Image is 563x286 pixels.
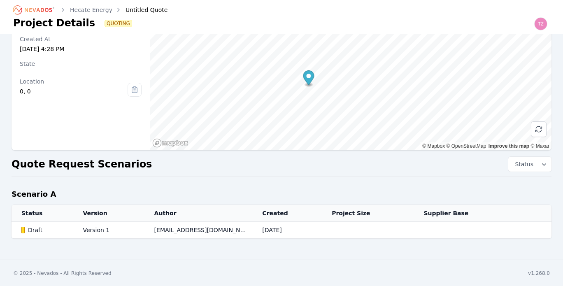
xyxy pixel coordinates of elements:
a: Mapbox homepage [152,138,188,148]
a: OpenStreetMap [447,143,486,149]
div: Created At [20,35,142,43]
th: Supplier Base [414,205,516,222]
th: Version [73,205,144,222]
div: © 2025 - Nevados - All Rights Reserved [13,270,112,277]
img: tzhu@hecateenergy.com [534,17,547,30]
span: Status [512,160,533,168]
th: Created [252,205,322,222]
h1: Project Details [13,16,95,30]
td: Version 1 [73,222,144,239]
span: Quoting [105,20,132,27]
div: Draft [21,226,69,234]
a: Hecate Energy [70,6,112,14]
div: v1.268.0 [528,270,550,277]
nav: Breadcrumb [13,3,168,16]
div: Location [20,77,128,86]
td: [DATE] [252,222,322,239]
a: Maxar [530,143,549,149]
button: Status [508,157,551,172]
td: [EMAIL_ADDRESS][DOMAIN_NAME] [144,222,253,239]
a: Improve this map [489,143,529,149]
div: [DATE] 4:28 PM [20,45,142,53]
a: Mapbox [422,143,445,149]
div: Map marker [303,70,314,87]
th: Project Size [322,205,414,222]
div: 0, 0 [20,87,128,95]
div: Untitled Quote [114,6,168,14]
tr: DraftVersion 1[EMAIL_ADDRESS][DOMAIN_NAME][DATE] [12,222,551,239]
th: Author [144,205,253,222]
h2: Scenario A [12,188,56,200]
div: State [20,60,142,68]
h2: Quote Request Scenarios [12,158,152,171]
th: Status [12,205,73,222]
